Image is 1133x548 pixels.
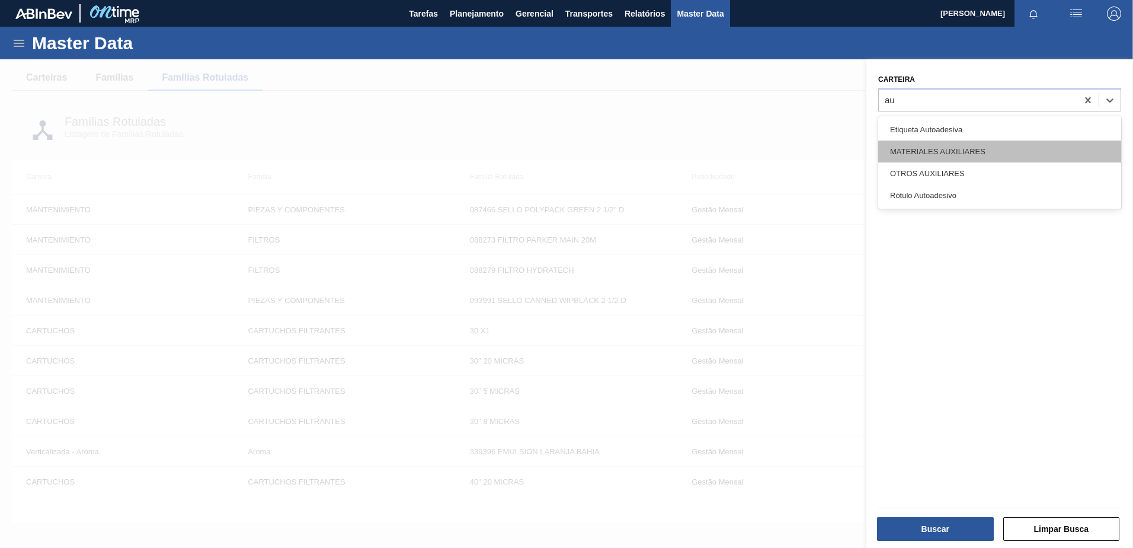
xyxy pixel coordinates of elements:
[625,7,665,21] span: Relatórios
[409,7,438,21] span: Tarefas
[878,141,1121,163] div: MATERIALES AUXILIARES
[878,184,1121,206] div: Rótulo Autoadesivo
[1003,517,1120,541] button: Limpar Busca
[878,75,915,84] label: Carteira
[15,8,72,19] img: TNhmsLtSVTkK8tSr43FrP2fwEKptu5GPRR3wAAAABJRU5ErkJggg==
[1107,7,1121,21] img: Logout
[878,119,1121,141] div: Etiqueta Autoadesiva
[677,7,724,21] span: Master Data
[1069,7,1083,21] img: userActions
[450,7,504,21] span: Planejamento
[877,517,994,541] button: Buscar
[878,163,1121,184] div: OTROS AUXILIARES
[32,36,242,50] h1: Master Data
[565,7,613,21] span: Transportes
[516,7,553,21] span: Gerencial
[1014,5,1052,22] button: Notificações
